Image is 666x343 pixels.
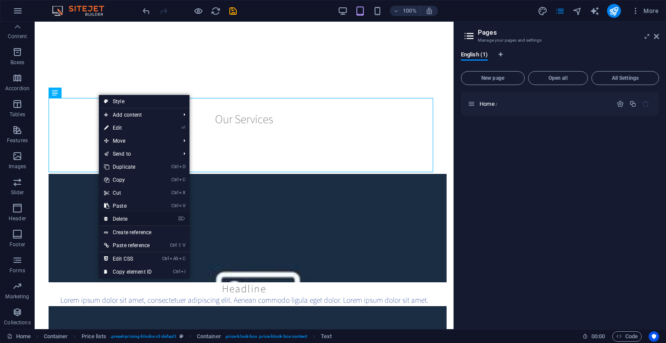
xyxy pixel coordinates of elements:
h3: Manage your pages and settings [478,36,642,44]
span: Add content [99,108,176,121]
button: Usercentrics [649,331,659,342]
i: C [179,177,185,183]
i: AI Writer [590,6,600,16]
a: Send to [99,147,176,160]
i: Publish [609,6,619,16]
i: X [179,190,185,196]
span: Click to select. Double-click to edit [82,331,107,342]
span: All Settings [595,75,655,81]
span: . price-block-box .price-block-box-content [225,331,307,342]
p: Content [8,33,27,40]
button: pages [555,6,565,16]
p: Features [7,137,28,144]
span: New page [465,75,521,81]
a: CtrlXCut [99,186,157,199]
span: Home [480,101,497,107]
button: New page [461,71,525,85]
span: Open all [532,75,584,81]
i: Ctrl [171,203,178,209]
span: Code [616,331,638,342]
button: 100% [390,6,421,16]
i: Undo: Delete elements (Ctrl+Z) [141,6,151,16]
i: ⌦ [178,216,185,222]
i: ⇧ [178,242,182,248]
p: Marketing [5,293,29,300]
img: Editor Logo [50,6,115,16]
i: V [179,203,185,209]
div: Language Tabs [461,51,659,68]
button: All Settings [591,71,659,85]
p: Footer [10,241,25,248]
button: text_generator [590,6,600,16]
a: Create reference [99,226,189,239]
span: More [631,7,659,15]
h6: Session time [582,331,605,342]
span: / [496,102,497,107]
h6: 100% [403,6,417,16]
button: Code [612,331,642,342]
i: On resize automatically adjust zoom level to fit chosen device. [425,7,433,15]
i: Ctrl [171,190,178,196]
h2: Pages [478,29,659,36]
button: save [228,6,238,16]
i: ⏎ [181,125,185,131]
a: CtrlICopy element ID [99,265,157,278]
i: Reload page [211,6,221,16]
i: V [183,242,185,248]
span: Click to select. Double-click to edit [321,331,332,342]
p: Tables [10,111,25,118]
span: Move [99,134,176,147]
button: publish [607,4,621,18]
button: reload [210,6,221,16]
a: ⏎Edit [99,121,157,134]
i: D [179,164,185,170]
span: Click to select. Double-click to edit [44,331,68,342]
i: Design (Ctrl+Alt+Y) [538,6,548,16]
i: Alt [170,256,178,261]
p: Collections [4,319,30,326]
div: Home/ [477,101,612,107]
p: Header [9,215,26,222]
a: CtrlAltCEdit CSS [99,252,157,265]
a: CtrlVPaste [99,199,157,212]
a: CtrlDDuplicate [99,160,157,173]
p: Slider [11,189,24,196]
a: Ctrl⇧VPaste reference [99,239,157,252]
nav: breadcrumb [44,331,332,342]
i: I [181,269,185,274]
i: Ctrl [171,164,178,170]
button: navigator [572,6,583,16]
button: Open all [528,71,588,85]
p: Accordion [5,85,29,92]
i: Ctrl [173,269,180,274]
p: Forms [10,267,25,274]
p: Boxes [10,59,25,66]
div: The startpage cannot be deleted [642,100,650,108]
i: Ctrl [170,242,177,248]
span: Click to select. Double-click to edit [197,331,221,342]
i: Ctrl [171,177,178,183]
span: . preset-pricing-blocks-v3-default [110,331,176,342]
i: This element is a customizable preset [180,334,183,339]
p: Images [9,163,26,170]
i: Ctrl [162,256,169,261]
i: C [179,256,185,261]
a: Style [99,95,189,108]
span: : [597,333,599,340]
a: Click to cancel selection. Double-click to open Pages [7,331,31,342]
span: English (1) [461,49,488,62]
a: ⌦Delete [99,212,157,225]
span: 00 00 [591,331,605,342]
button: undo [141,6,151,16]
i: Save (Ctrl+S) [228,6,238,16]
a: CtrlCCopy [99,173,157,186]
button: More [628,4,662,18]
i: Navigator [572,6,582,16]
button: design [538,6,548,16]
i: Pages (Ctrl+Alt+S) [555,6,565,16]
